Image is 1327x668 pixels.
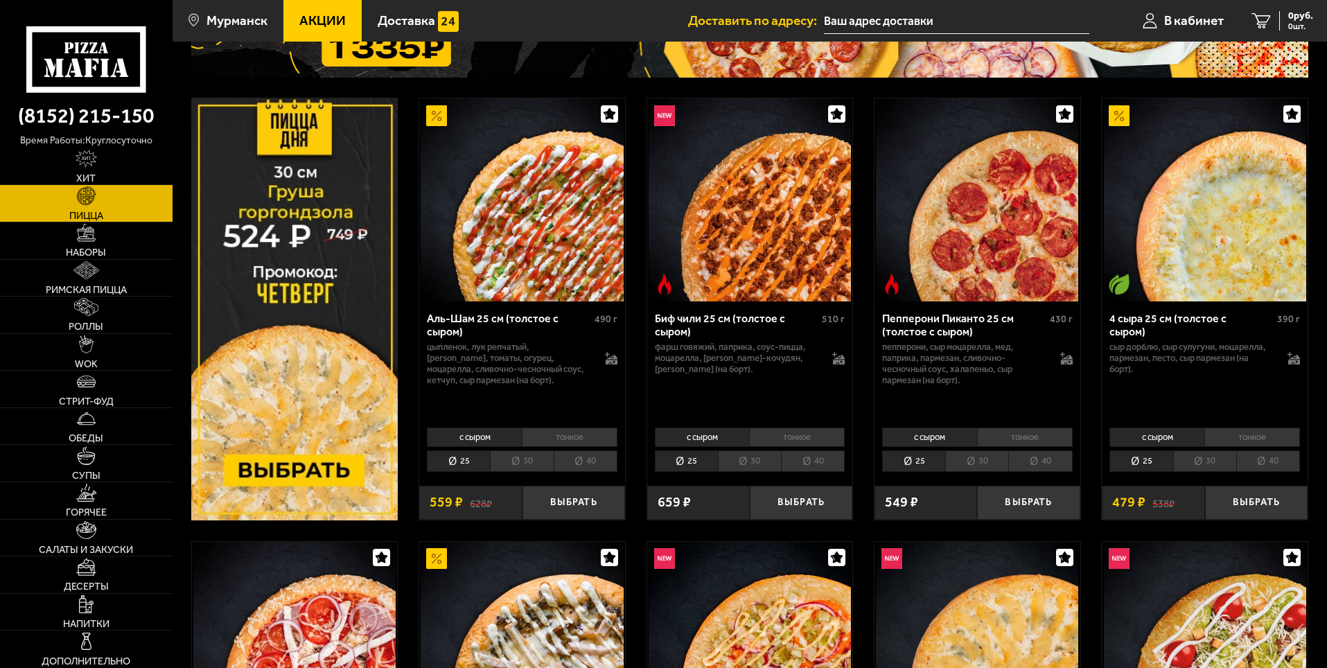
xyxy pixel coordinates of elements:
img: Вегетарианское блюдо [1109,274,1130,295]
span: 0 шт. [1288,22,1313,30]
span: Роллы [69,322,103,331]
a: АкционныйВегетарианское блюдо4 сыра 25 см (толстое с сыром) [1102,98,1308,301]
a: АкционныйАль-Шам 25 см (толстое с сыром) [419,98,625,301]
p: пепперони, сыр Моцарелла, мед, паприка, пармезан, сливочно-чесночный соус, халапеньо, сыр пармеза... [882,342,1046,386]
span: 390 г [1277,313,1300,325]
span: Горячее [66,507,107,517]
span: WOK [75,359,98,369]
li: с сыром [427,428,522,447]
li: 30 [1173,450,1236,472]
img: Новинка [654,105,675,126]
span: Римская пицца [46,285,127,295]
span: Стрит-фуд [59,396,114,406]
span: 559 ₽ [430,495,463,509]
li: 25 [655,450,718,472]
div: 4 сыра 25 см (толстое с сыром) [1109,312,1274,338]
button: Выбрать [1205,486,1308,520]
li: 25 [882,450,945,472]
div: Биф чили 25 см (толстое с сыром) [655,312,819,338]
span: Доставить по адресу: [688,14,824,27]
li: 30 [490,450,553,472]
img: Аль-Шам 25 см (толстое с сыром) [421,98,623,301]
img: Акционный [426,105,447,126]
p: фарш говяжий, паприка, соус-пицца, моцарелла, [PERSON_NAME]-кочудян, [PERSON_NAME] (на борт). [655,342,819,375]
a: Острое блюдоПепперони Пиканто 25 см (толстое с сыром) [875,98,1080,301]
img: Пепперони Пиканто 25 см (толстое с сыром) [876,98,1078,301]
span: 659 ₽ [658,495,691,509]
li: тонкое [522,428,617,447]
s: 628 ₽ [470,495,492,509]
img: Новинка [654,548,675,569]
button: Выбрать [977,486,1080,520]
li: 40 [1236,450,1300,472]
li: тонкое [1204,428,1300,447]
span: 510 г [822,313,845,325]
li: с сыром [882,428,977,447]
img: 4 сыра 25 см (толстое с сыром) [1104,98,1306,301]
span: Напитки [63,619,109,629]
span: В кабинет [1164,14,1224,27]
span: Супы [72,471,100,480]
span: Акции [299,14,346,27]
s: 538 ₽ [1152,495,1175,509]
img: Острое блюдо [654,274,675,295]
span: Мурманск [206,14,267,27]
span: Хит [76,173,96,183]
input: Ваш адрес доставки [824,8,1089,34]
span: Обеды [69,433,103,443]
li: 40 [554,450,617,472]
button: Выбрать [750,486,852,520]
span: Салаты и закуски [39,545,133,554]
span: Доставка [378,14,435,27]
button: Выбрать [522,486,625,520]
li: 25 [1109,450,1172,472]
span: 549 ₽ [885,495,918,509]
span: 490 г [595,313,617,325]
img: Биф чили 25 см (толстое с сыром) [649,98,851,301]
span: Дополнительно [42,656,130,666]
img: 15daf4d41897b9f0e9f617042186c801.svg [438,11,459,32]
span: 430 г [1050,313,1073,325]
li: 25 [427,450,490,472]
span: Пицца [69,211,103,220]
li: 30 [945,450,1008,472]
img: Новинка [1109,548,1130,569]
li: с сыром [1109,428,1204,447]
div: Аль-Шам 25 см (толстое с сыром) [427,312,591,338]
li: 30 [718,450,781,472]
span: 0 руб. [1288,11,1313,21]
li: тонкое [977,428,1073,447]
li: тонкое [749,428,845,447]
li: 40 [1008,450,1072,472]
div: Пепперони Пиканто 25 см (толстое с сыром) [882,312,1046,338]
img: Новинка [881,548,902,569]
a: НовинкаОстрое блюдоБиф чили 25 см (толстое с сыром) [647,98,853,301]
span: Десерты [64,581,109,591]
li: с сыром [655,428,750,447]
span: 479 ₽ [1112,495,1145,509]
img: Острое блюдо [881,274,902,295]
span: Наборы [66,247,106,257]
img: Акционный [426,548,447,569]
li: 40 [781,450,845,472]
img: Акционный [1109,105,1130,126]
p: сыр дорблю, сыр сулугуни, моцарелла, пармезан, песто, сыр пармезан (на борт). [1109,342,1274,375]
p: цыпленок, лук репчатый, [PERSON_NAME], томаты, огурец, моцарелла, сливочно-чесночный соус, кетчуп... [427,342,591,386]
